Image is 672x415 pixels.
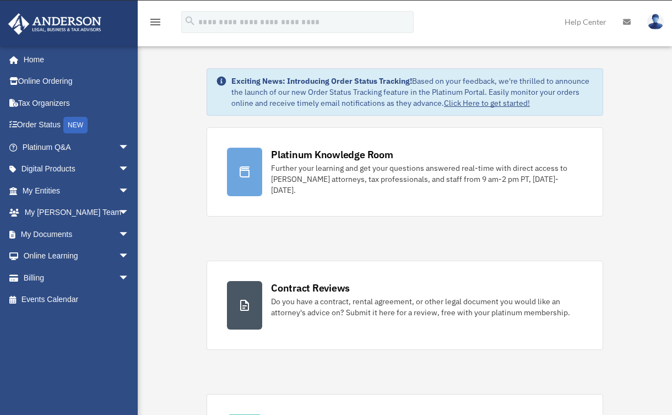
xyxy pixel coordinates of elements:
[184,15,196,27] i: search
[8,180,146,202] a: My Entitiesarrow_drop_down
[149,19,162,29] a: menu
[118,245,140,268] span: arrow_drop_down
[8,114,146,137] a: Order StatusNEW
[149,15,162,29] i: menu
[8,267,146,289] a: Billingarrow_drop_down
[8,158,146,180] a: Digital Productsarrow_drop_down
[8,245,146,267] a: Online Learningarrow_drop_down
[8,223,146,245] a: My Documentsarrow_drop_down
[647,14,664,30] img: User Pic
[271,148,393,161] div: Platinum Knowledge Room
[207,261,603,350] a: Contract Reviews Do you have a contract, rental agreement, or other legal document you would like...
[118,202,140,224] span: arrow_drop_down
[207,127,603,217] a: Platinum Knowledge Room Further your learning and get your questions answered real-time with dire...
[118,158,140,181] span: arrow_drop_down
[8,92,146,114] a: Tax Organizers
[231,76,594,109] div: Based on your feedback, we're thrilled to announce the launch of our new Order Status Tracking fe...
[63,117,88,133] div: NEW
[8,136,146,158] a: Platinum Q&Aarrow_drop_down
[271,163,583,196] div: Further your learning and get your questions answered real-time with direct access to [PERSON_NAM...
[8,48,140,71] a: Home
[118,180,140,202] span: arrow_drop_down
[8,289,146,311] a: Events Calendar
[118,267,140,289] span: arrow_drop_down
[444,98,530,108] a: Click Here to get started!
[118,223,140,246] span: arrow_drop_down
[271,281,350,295] div: Contract Reviews
[8,71,146,93] a: Online Ordering
[231,76,412,86] strong: Exciting News: Introducing Order Status Tracking!
[5,13,105,35] img: Anderson Advisors Platinum Portal
[271,296,583,318] div: Do you have a contract, rental agreement, or other legal document you would like an attorney's ad...
[8,202,146,224] a: My [PERSON_NAME] Teamarrow_drop_down
[118,136,140,159] span: arrow_drop_down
